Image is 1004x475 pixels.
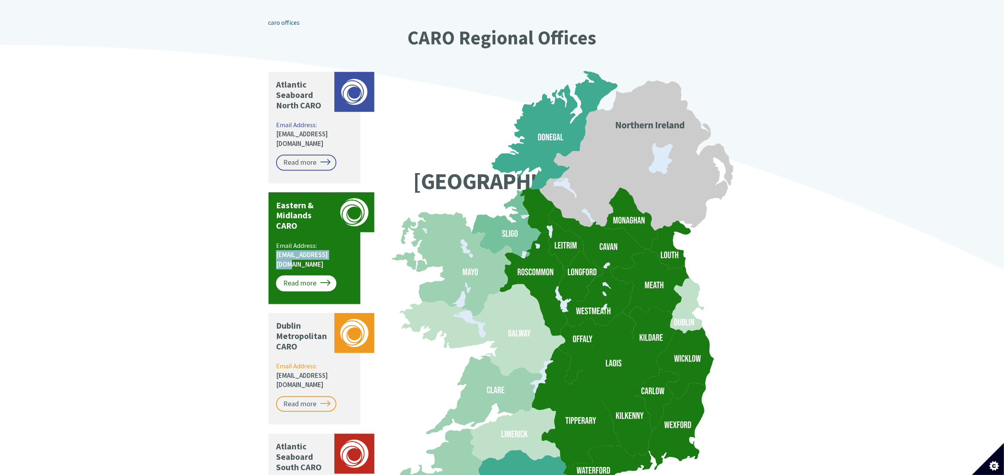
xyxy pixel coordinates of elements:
a: [EMAIL_ADDRESS][DOMAIN_NAME] [276,250,328,269]
a: Read more [276,275,336,291]
p: Email Address: [276,361,354,390]
p: Dublin Metropolitan CARO [276,321,330,352]
a: [EMAIL_ADDRESS][DOMAIN_NAME] [276,371,328,389]
a: caro offices [268,18,300,26]
a: [EMAIL_ADDRESS][DOMAIN_NAME] [276,130,328,148]
p: Eastern & Midlands CARO [276,200,330,232]
button: Set cookie preferences [972,443,1004,475]
text: [GEOGRAPHIC_DATA] [413,167,618,196]
p: Atlantic Seaboard South CARO [276,441,330,473]
p: Email Address: [276,241,354,269]
p: Atlantic Seaboard North CARO [276,80,330,111]
h2: CARO Regional Offices [268,27,736,48]
a: Read more [276,155,336,171]
p: Email Address: [276,120,354,149]
a: Read more [276,396,336,412]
